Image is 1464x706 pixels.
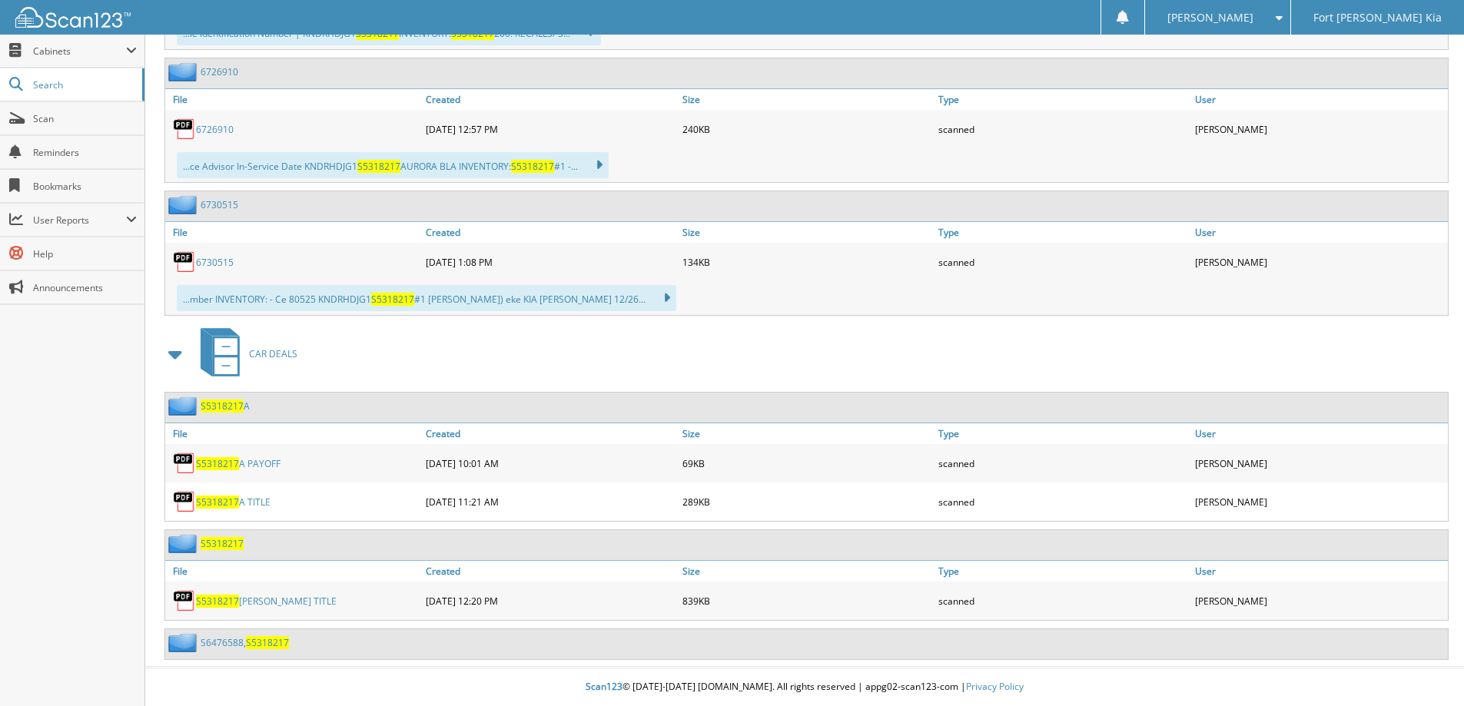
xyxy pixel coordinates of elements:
a: Created [422,561,679,582]
a: Size [679,561,935,582]
a: Type [935,561,1191,582]
img: folder2.png [168,195,201,214]
div: ...ce Advisor In-Service Date KNDRHDJG1 AURORA BLA INVENTORY: #1 -... [177,152,609,178]
span: Fort [PERSON_NAME] Kia [1313,13,1442,22]
div: © [DATE]-[DATE] [DOMAIN_NAME]. All rights reserved | appg02-scan123-com | [145,668,1464,706]
a: Created [422,222,679,243]
a: File [165,561,422,582]
span: S5318217 [201,399,244,413]
img: PDF.png [173,452,196,475]
div: 69KB [679,448,935,479]
a: S5318217[PERSON_NAME] TITLE [196,595,337,608]
span: Announcements [33,281,137,294]
img: folder2.png [168,62,201,81]
a: S6476588,S5318217 [201,636,289,649]
span: Scan [33,112,137,125]
a: 6726910 [196,123,234,136]
span: S5318217 [511,160,554,173]
div: scanned [935,114,1191,144]
div: scanned [935,486,1191,517]
a: User [1191,561,1448,582]
a: Size [679,89,935,110]
div: 289KB [679,486,935,517]
span: S5318217 [196,595,239,608]
img: folder2.png [168,534,201,553]
div: 839KB [679,585,935,616]
iframe: Chat Widget [1387,632,1464,706]
div: [PERSON_NAME] [1191,114,1448,144]
a: Size [679,222,935,243]
a: S5318217A TITLE [196,496,271,509]
div: scanned [935,448,1191,479]
a: 6726910 [201,65,238,78]
a: 6730515 [201,198,238,211]
a: User [1191,222,1448,243]
a: S5318217 [201,537,244,550]
a: File [165,423,422,444]
a: Created [422,423,679,444]
div: [DATE] 1:08 PM [422,247,679,277]
span: Bookmarks [33,180,137,193]
div: [PERSON_NAME] [1191,247,1448,277]
div: [PERSON_NAME] [1191,486,1448,517]
div: [DATE] 11:21 AM [422,486,679,517]
div: [PERSON_NAME] [1191,585,1448,616]
span: Cabinets [33,45,126,58]
span: S5318217 [196,457,239,470]
img: PDF.png [173,490,196,513]
span: Help [33,247,137,260]
div: ...mber INVENTORY: - Ce 80525 KNDRHDJG1 #1 [PERSON_NAME]) eke KIA [PERSON_NAME] 12/26... [177,285,676,311]
img: PDF.png [173,250,196,273]
img: folder2.png [168,633,201,652]
a: Type [935,222,1191,243]
a: User [1191,89,1448,110]
span: Reminders [33,146,137,159]
a: File [165,222,422,243]
span: [PERSON_NAME] [1167,13,1253,22]
img: scan123-logo-white.svg [15,7,131,28]
span: User Reports [33,214,126,227]
img: folder2.png [168,396,201,416]
div: [PERSON_NAME] [1191,448,1448,479]
div: [DATE] 12:20 PM [422,585,679,616]
a: Type [935,423,1191,444]
div: [DATE] 10:01 AM [422,448,679,479]
a: Size [679,423,935,444]
a: Privacy Policy [966,680,1024,693]
span: S5318217 [371,293,414,306]
a: 6730515 [196,256,234,269]
div: scanned [935,247,1191,277]
span: Search [33,78,134,91]
span: S5318217 [196,496,239,509]
a: Created [422,89,679,110]
div: scanned [935,585,1191,616]
span: S5318217 [357,160,400,173]
a: Type [935,89,1191,110]
img: PDF.png [173,589,196,612]
span: CAR DEALS [249,347,297,360]
div: [DATE] 12:57 PM [422,114,679,144]
a: File [165,89,422,110]
a: CAR DEALS [191,323,297,384]
span: Scan123 [586,680,622,693]
img: PDF.png [173,118,196,141]
a: User [1191,423,1448,444]
span: S5318217 [246,636,289,649]
a: S5318217A [201,399,250,413]
a: S5318217A PAYOFF [196,457,281,470]
div: 240KB [679,114,935,144]
div: 134KB [679,247,935,277]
